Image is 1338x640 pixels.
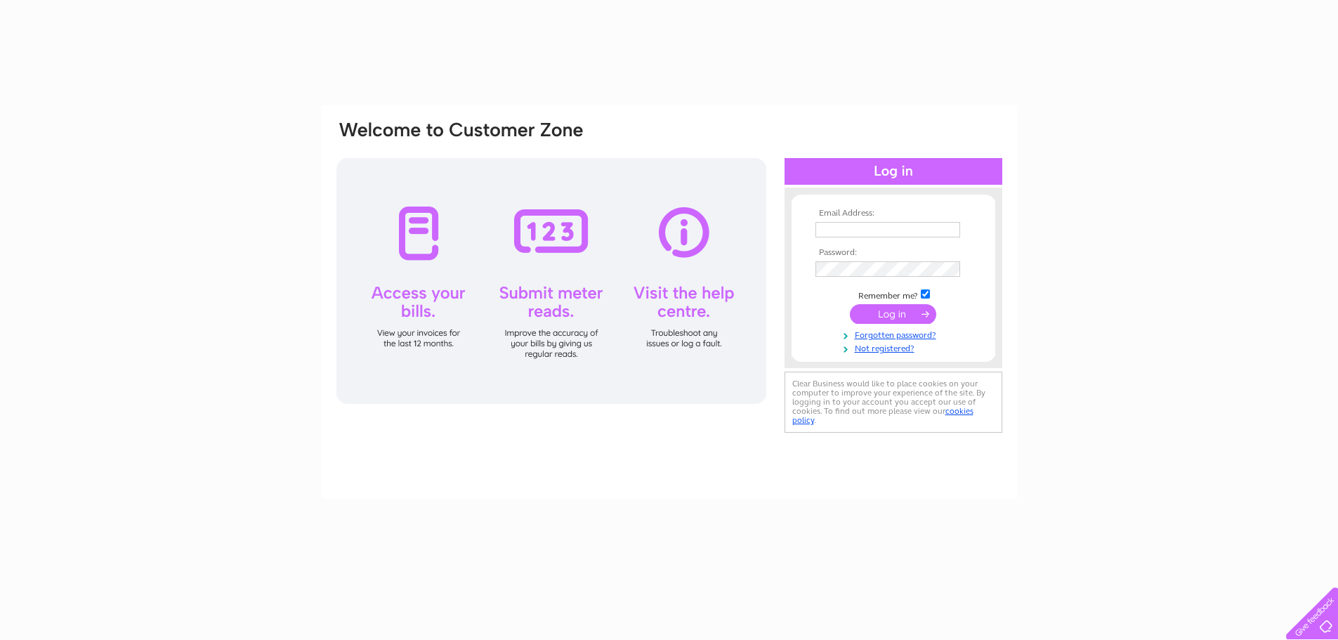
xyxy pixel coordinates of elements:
td: Remember me? [812,287,975,301]
a: Not registered? [815,341,975,354]
a: cookies policy [792,406,973,425]
div: Clear Business would like to place cookies on your computer to improve your experience of the sit... [785,372,1002,433]
th: Password: [812,248,975,258]
th: Email Address: [812,209,975,218]
input: Submit [850,304,936,324]
a: Forgotten password? [815,327,975,341]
